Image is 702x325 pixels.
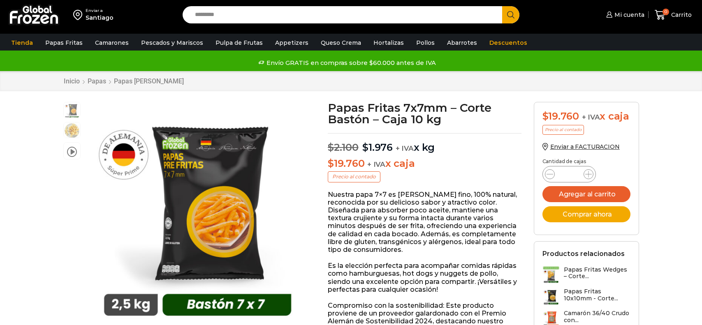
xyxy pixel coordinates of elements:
p: Nuestra papa 7×7 es [PERSON_NAME] fino, 100% natural, reconocida por su delicioso sabor y atracti... [328,191,521,254]
h3: Papas Fritas 10x10mm - Corte... [564,288,630,302]
p: Precio al contado [542,125,584,135]
a: Pescados y Mariscos [137,35,207,51]
a: Abarrotes [443,35,481,51]
a: Mi cuenta [604,7,644,23]
span: Mi cuenta [612,11,644,19]
span: $ [542,110,549,122]
div: Santiago [86,14,114,22]
a: Papas Fritas Wedges – Corte... [542,266,630,284]
nav: Breadcrumb [63,77,184,85]
bdi: 19.760 [328,157,364,169]
a: Inicio [63,77,80,85]
bdi: 2.100 [328,141,359,153]
h1: Papas Fritas 7x7mm – Corte Bastón – Caja 10 kg [328,102,521,125]
p: Es la elección perfecta para acompañar comidas rápidas como hamburguesas, hot dogs y nuggets de p... [328,262,521,293]
a: Queso Crema [317,35,365,51]
bdi: 19.760 [542,110,579,122]
span: $ [362,141,368,153]
span: + IVA [396,144,414,152]
span: 7×7 [64,102,80,119]
button: Agregar al carrito [542,186,630,202]
span: + IVA [582,113,600,121]
span: + IVA [367,160,385,168]
h3: Papas Fritas Wedges – Corte... [564,266,630,280]
h2: Productos relacionados [542,250,625,258]
span: Enviar a FACTURACION [550,143,620,150]
input: Product quantity [561,168,577,180]
button: Search button [502,6,519,23]
button: Comprar ahora [542,206,630,222]
a: Papas [PERSON_NAME] [114,77,184,85]
a: Tienda [7,35,37,51]
a: Enviar a FACTURACION [542,143,620,150]
div: Enviar a [86,8,114,14]
a: Hortalizas [369,35,408,51]
span: $ [328,141,334,153]
span: 7×7 [64,122,80,139]
a: Papas [87,77,107,85]
span: 0 [663,9,669,15]
a: Papas Fritas 10x10mm - Corte... [542,288,630,306]
a: 0 Carrito [653,5,694,25]
p: Precio al contado [328,171,380,182]
span: $ [328,157,334,169]
div: x caja [542,111,630,122]
bdi: 1.976 [362,141,393,153]
a: Appetizers [271,35,313,51]
p: Cantidad de cajas [542,159,630,164]
a: Papas Fritas [41,35,87,51]
span: Carrito [669,11,692,19]
p: x kg [328,133,521,154]
a: Camarones [91,35,133,51]
img: address-field-icon.svg [73,8,86,22]
a: Pulpa de Frutas [211,35,267,51]
h3: Camarón 36/40 Crudo con... [564,310,630,324]
a: Descuentos [485,35,531,51]
a: Pollos [412,35,439,51]
p: x caja [328,158,521,170]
